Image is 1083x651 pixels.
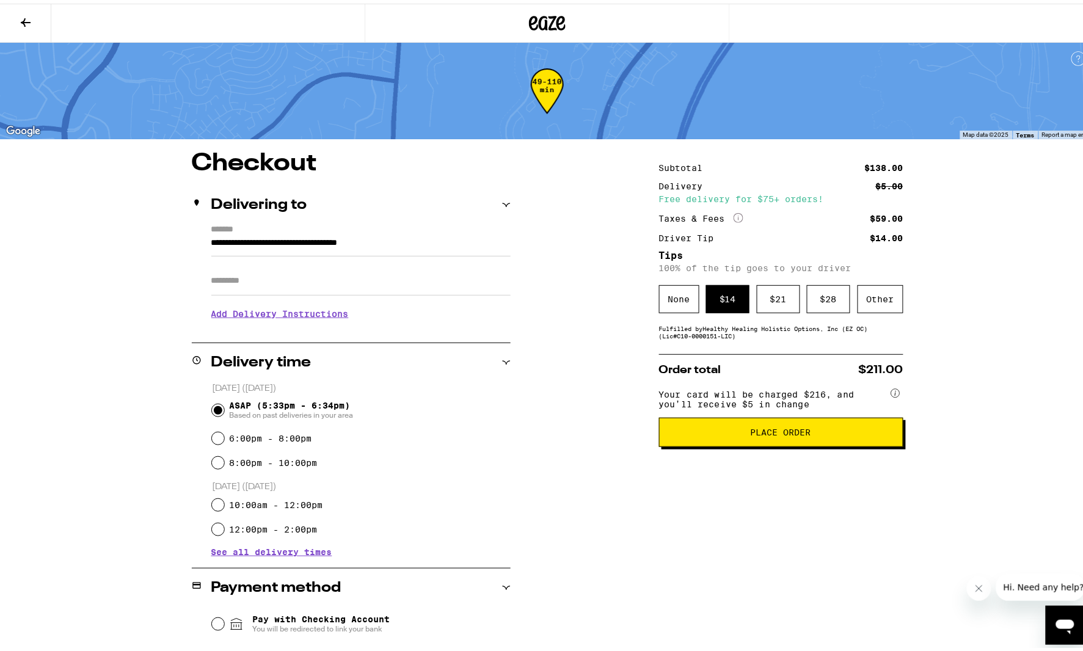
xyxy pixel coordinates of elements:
span: Your card will be charged $216, and you’ll receive $5 in change [659,382,889,406]
span: Map data ©2025 [963,128,1009,134]
div: $59.00 [870,211,903,219]
div: $ 14 [706,282,749,310]
div: Subtotal [659,160,712,169]
h2: Delivering to [211,194,307,209]
span: Based on past deliveries in your area [229,407,353,416]
div: $138.00 [865,160,903,169]
a: Terms [1016,128,1035,135]
button: See all delivery times [211,544,332,553]
button: Place Order [659,414,903,443]
h5: Tips [659,247,903,257]
span: You will be redirected to link your bank [252,620,390,630]
label: 8:00pm - 10:00pm [229,454,317,464]
p: We'll contact you at [PHONE_NUMBER] when we arrive [211,324,511,334]
div: Other [858,282,903,310]
div: 49-110 min [531,74,564,120]
a: Open this area in Google Maps (opens a new window) [3,120,43,136]
div: $ 21 [757,282,800,310]
img: Google [3,120,43,136]
h3: Add Delivery Instructions [211,296,511,324]
label: 6:00pm - 8:00pm [229,430,312,440]
div: Driver Tip [659,230,723,239]
p: 100% of the tip goes to your driver [659,260,903,269]
div: Taxes & Fees [659,209,743,220]
p: [DATE] ([DATE]) [212,379,511,391]
span: $211.00 [859,361,903,372]
span: Place Order [751,424,811,433]
span: Order total [659,361,721,372]
h2: Payment method [211,577,341,592]
div: $5.00 [876,178,903,187]
span: ASAP (5:33pm - 6:34pm) [229,397,353,416]
label: 10:00am - 12:00pm [229,496,323,506]
div: Delivery [659,178,712,187]
div: None [659,282,699,310]
div: Fulfilled by Healthy Healing Holistic Options, Inc (EZ OC) (Lic# C10-0000151-LIC ) [659,321,903,336]
p: [DATE] ([DATE]) [212,478,511,489]
div: Free delivery for $75+ orders! [659,191,903,200]
h2: Delivery time [211,352,312,366]
label: 12:00pm - 2:00pm [229,521,317,531]
div: $14.00 [870,230,903,239]
iframe: Close message [967,573,991,597]
div: $ 28 [807,282,850,310]
h1: Checkout [192,148,511,172]
span: Pay with Checking Account [252,611,390,630]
